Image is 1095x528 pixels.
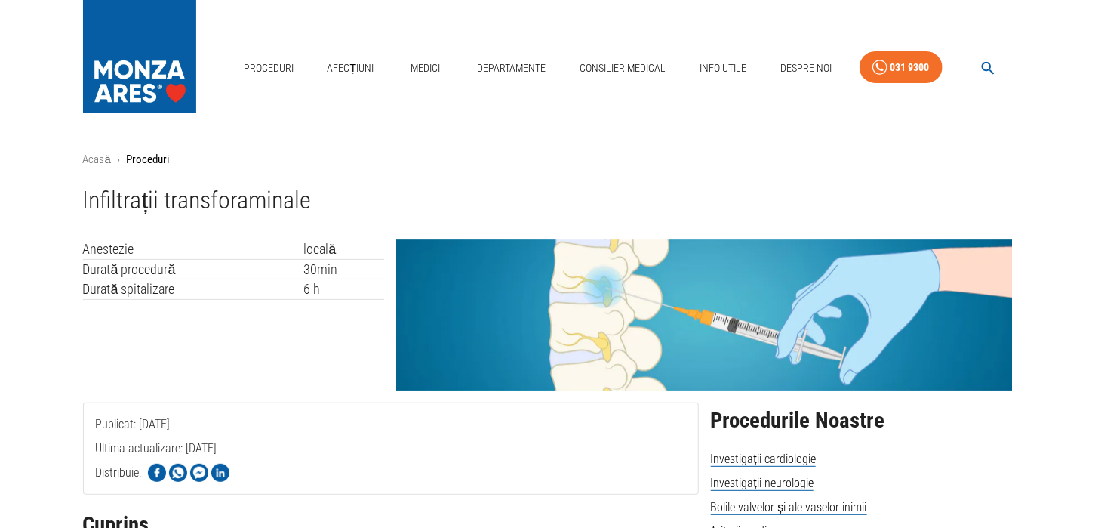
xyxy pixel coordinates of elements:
td: Durată spitalizare [83,279,304,300]
td: 6 h [303,279,384,300]
img: Share on Facebook Messenger [190,464,208,482]
span: Publicat: [DATE] [96,417,171,492]
span: Investigații neurologie [711,476,814,491]
img: Share on WhatsApp [169,464,187,482]
td: locală [303,239,384,259]
a: Acasă [83,153,111,166]
h1: Infiltrații transforaminale [83,187,1013,221]
img: Share on LinkedIn [211,464,229,482]
a: 031 9300 [860,51,943,84]
a: Consilier Medical [574,53,672,84]
img: Share on Facebook [148,464,166,482]
li: › [117,151,120,168]
a: Despre Noi [774,53,838,84]
h2: Procedurile Noastre [711,409,1013,433]
nav: breadcrumb [83,151,1013,168]
p: Proceduri [126,151,169,168]
td: Durată procedură [83,259,304,279]
span: Bolile valvelor și ale vaselor inimii [711,500,867,515]
td: 30min [303,259,384,279]
img: Infiltrații transforaminale | Infiltratii coloana | MONZA ARES [396,239,1012,391]
td: Anestezie [83,239,304,259]
a: Medici [401,53,450,84]
div: 031 9300 [890,58,930,77]
a: Info Utile [694,53,752,84]
a: Proceduri [238,53,300,84]
span: Investigații cardiologie [711,452,816,467]
a: Afecțiuni [321,53,380,84]
span: Ultima actualizare: [DATE] [96,441,217,516]
p: Distribuie: [96,464,142,482]
a: Departamente [472,53,552,84]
